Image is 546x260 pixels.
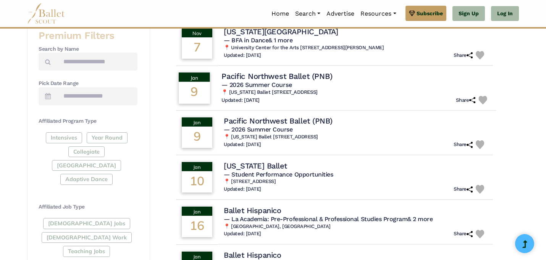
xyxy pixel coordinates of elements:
a: & 2 more [407,215,433,223]
h4: [US_STATE][GEOGRAPHIC_DATA] [224,27,338,37]
a: Advertise [323,6,357,22]
h6: Updated: [DATE] [224,52,261,59]
h3: Premium Filters [39,29,137,42]
a: Sign Up [452,6,485,21]
div: 9 [179,82,210,104]
div: Nov [182,28,212,37]
h4: Affiliated Program Type [39,117,137,125]
a: & 1 more [268,37,292,44]
a: Search [292,6,323,22]
span: — 2026 Summer Course [224,126,292,133]
h6: 📍 [STREET_ADDRESS] [224,178,487,185]
h6: Share [456,97,476,103]
div: 16 [182,216,212,237]
h6: 📍 [US_STATE] Ballet [STREET_ADDRESS] [221,89,490,96]
h6: Updated: [DATE] [224,186,261,193]
h4: Ballet Hispanico [224,250,281,260]
span: — 2026 Summer Course [221,81,292,88]
img: gem.svg [409,9,415,18]
div: Jan [182,117,212,127]
h4: Pacific Northwest Ballet (PNB) [221,71,332,81]
a: Log In [491,6,519,21]
h6: Updated: [DATE] [224,231,261,237]
h4: Ballet Hispanico [224,205,281,215]
span: — BFA in Dance [224,37,292,44]
h6: Share [454,231,473,237]
h4: Pick Date Range [39,80,137,87]
div: Jan [179,72,210,82]
span: Subscribe [417,9,443,18]
h6: 📍 University Center for the Arts [STREET_ADDRESS][PERSON_NAME] [224,45,487,51]
a: Subscribe [405,6,446,21]
h4: Search by Name [39,45,137,53]
h4: Pacific Northwest Ballet (PNB) [224,116,333,126]
span: — Student Performance Opportunities [224,171,333,178]
span: — La Academia: Pre-Professional & Professional Studies Program [224,215,433,223]
h4: [US_STATE] Ballet [224,161,287,171]
input: Search by names... [57,53,137,71]
a: Home [268,6,292,22]
h6: Share [454,186,473,193]
div: 10 [182,171,212,193]
h6: 📍 [US_STATE] Ballet [STREET_ADDRESS] [224,134,487,140]
h6: 📍 [GEOGRAPHIC_DATA], [GEOGRAPHIC_DATA] [224,223,487,230]
a: Resources [357,6,399,22]
h4: Affiliated Job Type [39,203,137,211]
h6: Share [454,141,473,148]
h6: Updated: [DATE] [224,141,261,148]
div: Jan [182,207,212,216]
h6: Updated: [DATE] [221,97,260,103]
div: Jan [182,162,212,171]
h6: Share [454,52,473,59]
div: 7 [182,37,212,59]
div: 9 [182,127,212,148]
